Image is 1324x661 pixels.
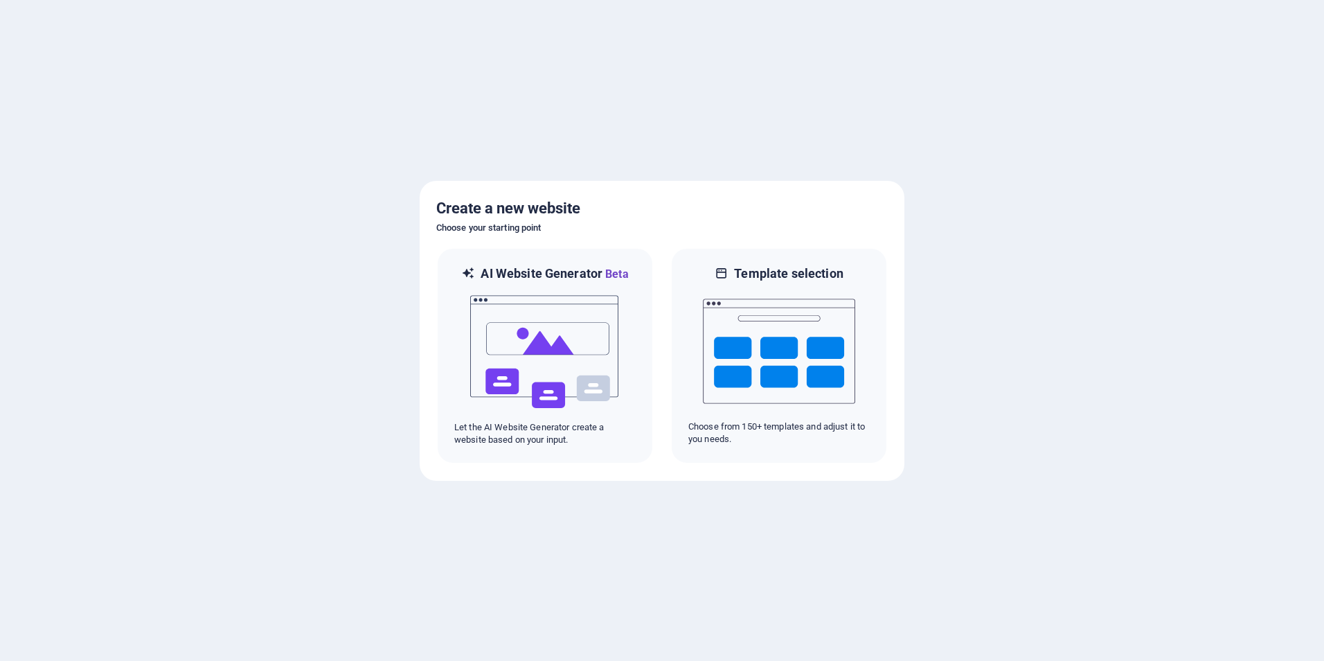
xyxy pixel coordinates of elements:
[436,247,654,464] div: AI Website GeneratorBetaaiLet the AI Website Generator create a website based on your input.
[670,247,888,464] div: Template selectionChoose from 150+ templates and adjust it to you needs.
[602,267,629,281] span: Beta
[436,197,888,220] h5: Create a new website
[469,283,621,421] img: ai
[688,421,870,446] p: Choose from 150+ templates and adjust it to you needs.
[454,421,636,446] p: Let the AI Website Generator create a website based on your input.
[481,265,628,283] h6: AI Website Generator
[436,220,888,236] h6: Choose your starting point
[734,265,843,282] h6: Template selection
